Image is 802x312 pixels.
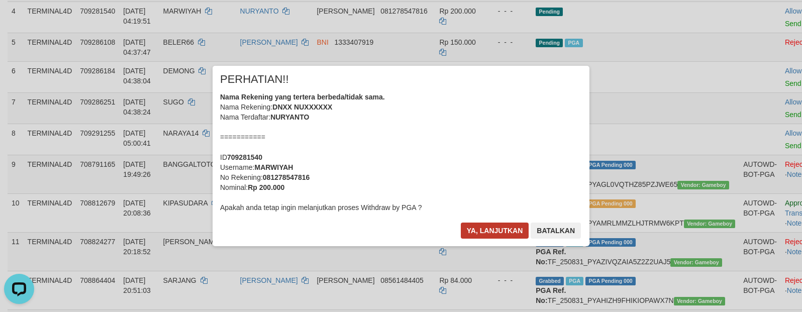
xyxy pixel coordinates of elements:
[220,93,385,101] b: Nama Rekening yang tertera berbeda/tidak sama.
[270,113,309,121] b: NURYANTO
[263,173,310,181] b: 081278547816
[227,153,262,161] b: 709281540
[220,74,289,84] span: PERHATIAN!!
[248,183,284,191] b: Rp 200.000
[4,4,34,34] button: Open LiveChat chat widget
[461,223,529,239] button: Ya, lanjutkan
[220,92,582,213] div: Nama Rekening: Nama Terdaftar: =========== ID Username: No Rekening: Nominal: Apakah anda tetap i...
[272,103,332,111] b: DNXX NUXXXXXX
[254,163,293,171] b: MARWIYAH
[531,223,581,239] button: Batalkan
